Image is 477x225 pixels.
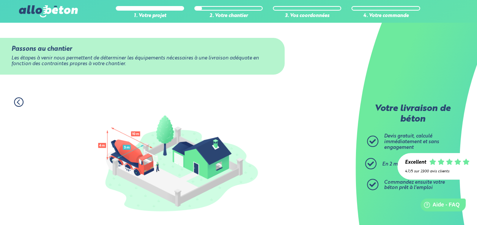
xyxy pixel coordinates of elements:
img: allobéton [19,5,77,17]
div: Les étapes à venir nous permettent de déterminer les équipements nécessaires à une livraison adéq... [11,56,273,67]
div: 3. Vos coordonnées [273,13,341,19]
div: 4. Votre commande [351,13,420,19]
div: 1. Votre projet [116,13,184,19]
div: Passons au chantier [11,45,273,53]
iframe: Help widget launcher [409,195,469,217]
div: 2. Votre chantier [194,13,263,19]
